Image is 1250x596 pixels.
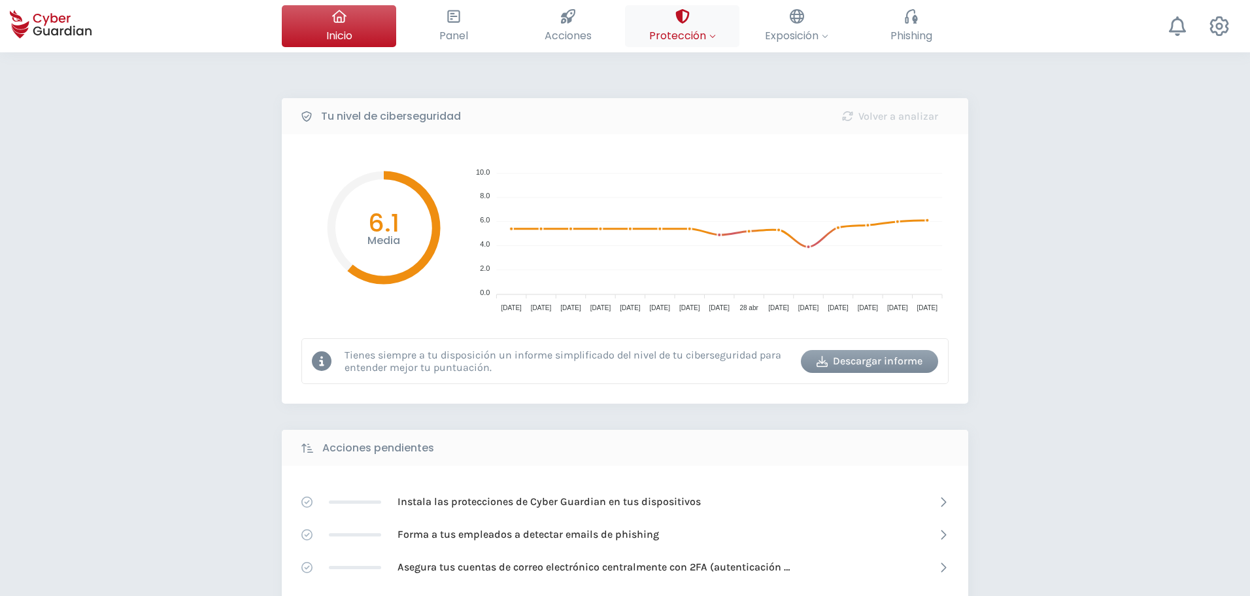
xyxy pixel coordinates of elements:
tspan: [DATE] [917,304,938,311]
button: Inicio [282,5,396,47]
tspan: [DATE] [679,304,700,311]
tspan: [DATE] [531,304,552,311]
span: Acciones [545,27,592,44]
button: Panel [396,5,511,47]
tspan: 28 abr [739,304,758,311]
tspan: 8.0 [480,192,490,200]
tspan: 10.0 [476,168,490,176]
button: Acciones [511,5,625,47]
b: Tu nivel de ciberseguridad [321,109,461,124]
button: Exposición [739,5,854,47]
button: Phishing [854,5,968,47]
tspan: [DATE] [858,304,879,311]
tspan: [DATE] [501,304,522,311]
span: Panel [439,27,468,44]
tspan: [DATE] [590,304,611,311]
tspan: 4.0 [480,240,490,248]
tspan: [DATE] [798,304,819,311]
button: Descargar informe [801,350,938,373]
tspan: 0.0 [480,289,490,296]
p: Asegura tus cuentas de correo electrónico centralmente con 2FA (autenticación [PERSON_NAME] factor) [397,560,790,574]
div: Volver a analizar [831,109,949,124]
tspan: [DATE] [709,304,730,311]
tspan: 2.0 [480,264,490,272]
tspan: [DATE] [620,304,641,311]
tspan: [DATE] [887,304,908,311]
tspan: [DATE] [650,304,671,311]
button: Protección [625,5,739,47]
span: Phishing [890,27,932,44]
div: Descargar informe [811,353,928,369]
button: Volver a analizar [821,105,958,128]
tspan: [DATE] [828,304,849,311]
span: Inicio [326,27,352,44]
tspan: [DATE] [768,304,789,311]
tspan: [DATE] [560,304,581,311]
span: Protección [649,27,716,44]
span: Exposición [765,27,828,44]
tspan: 6.0 [480,216,490,224]
p: Instala las protecciones de Cyber Guardian en tus dispositivos [397,495,701,509]
p: Forma a tus empleados a detectar emails de phishing [397,527,659,542]
p: Tienes siempre a tu disposición un informe simplificado del nivel de tu ciberseguridad para enten... [345,349,791,374]
b: Acciones pendientes [322,440,434,456]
